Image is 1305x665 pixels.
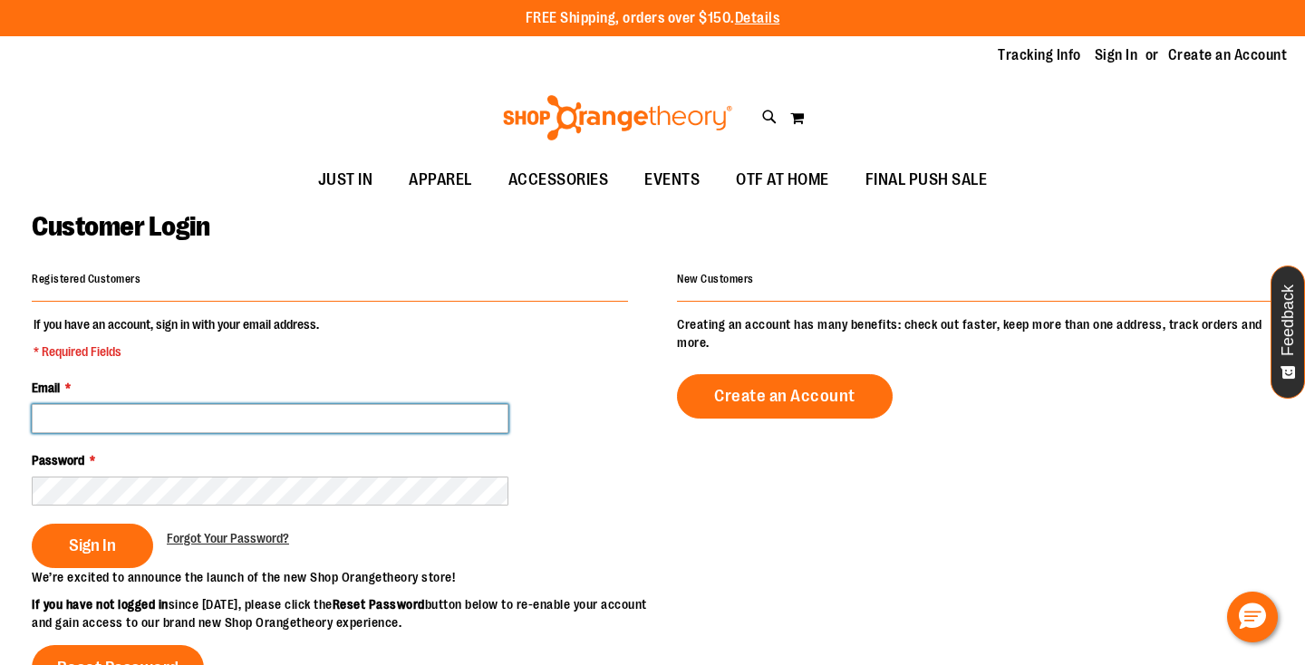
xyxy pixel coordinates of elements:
[318,159,373,200] span: JUST IN
[490,159,627,201] a: ACCESSORIES
[32,597,169,612] strong: If you have not logged in
[736,159,829,200] span: OTF AT HOME
[735,10,780,26] a: Details
[391,159,490,201] a: APPAREL
[32,211,209,242] span: Customer Login
[1280,284,1297,356] span: Feedback
[167,531,289,545] span: Forgot Your Password?
[1095,45,1138,65] a: Sign In
[32,315,321,361] legend: If you have an account, sign in with your email address.
[526,8,780,29] p: FREE Shipping, orders over $150.
[32,568,652,586] p: We’re excited to announce the launch of the new Shop Orangetheory store!
[1227,592,1278,642] button: Hello, have a question? Let’s chat.
[69,535,116,555] span: Sign In
[626,159,718,201] a: EVENTS
[333,597,425,612] strong: Reset Password
[714,386,855,406] span: Create an Account
[677,315,1273,352] p: Creating an account has many benefits: check out faster, keep more than one address, track orders...
[847,159,1006,201] a: FINAL PUSH SALE
[500,95,735,140] img: Shop Orangetheory
[34,342,319,361] span: * Required Fields
[32,524,153,568] button: Sign In
[1271,265,1305,399] button: Feedback - Show survey
[677,374,893,419] a: Create an Account
[718,159,847,201] a: OTF AT HOME
[300,159,391,201] a: JUST IN
[32,453,84,467] span: Password
[32,381,60,395] span: Email
[998,45,1081,65] a: Tracking Info
[677,273,754,285] strong: New Customers
[1168,45,1288,65] a: Create an Account
[32,273,140,285] strong: Registered Customers
[644,159,700,200] span: EVENTS
[167,529,289,547] a: Forgot Your Password?
[32,595,652,631] p: since [DATE], please click the button below to re-enable your account and gain access to our bran...
[508,159,609,200] span: ACCESSORIES
[865,159,988,200] span: FINAL PUSH SALE
[409,159,472,200] span: APPAREL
